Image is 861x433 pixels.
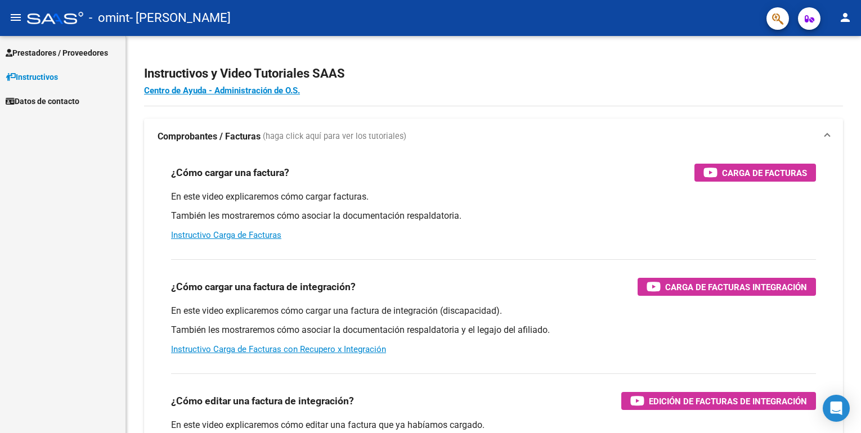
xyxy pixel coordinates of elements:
p: En este video explicaremos cómo cargar facturas. [171,191,816,203]
mat-icon: person [838,11,852,24]
span: Prestadores / Proveedores [6,47,108,59]
div: Open Intercom Messenger [823,395,850,422]
span: Instructivos [6,71,58,83]
h2: Instructivos y Video Tutoriales SAAS [144,63,843,84]
a: Instructivo Carga de Facturas [171,230,281,240]
mat-expansion-panel-header: Comprobantes / Facturas (haga click aquí para ver los tutoriales) [144,119,843,155]
h3: ¿Cómo cargar una factura? [171,165,289,181]
span: Datos de contacto [6,95,79,107]
mat-icon: menu [9,11,23,24]
span: - [PERSON_NAME] [129,6,231,30]
span: (haga click aquí para ver los tutoriales) [263,130,406,143]
button: Carga de Facturas [694,164,816,182]
button: Edición de Facturas de integración [621,392,816,410]
p: También les mostraremos cómo asociar la documentación respaldatoria. [171,210,816,222]
span: Edición de Facturas de integración [649,394,807,408]
strong: Comprobantes / Facturas [158,130,261,143]
span: - omint [89,6,129,30]
h3: ¿Cómo editar una factura de integración? [171,393,354,409]
a: Instructivo Carga de Facturas con Recupero x Integración [171,344,386,354]
p: En este video explicaremos cómo cargar una factura de integración (discapacidad). [171,305,816,317]
h3: ¿Cómo cargar una factura de integración? [171,279,356,295]
button: Carga de Facturas Integración [638,278,816,296]
p: También les mostraremos cómo asociar la documentación respaldatoria y el legajo del afiliado. [171,324,816,336]
span: Carga de Facturas Integración [665,280,807,294]
p: En este video explicaremos cómo editar una factura que ya habíamos cargado. [171,419,816,431]
a: Centro de Ayuda - Administración de O.S. [144,85,300,96]
span: Carga de Facturas [722,166,807,180]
